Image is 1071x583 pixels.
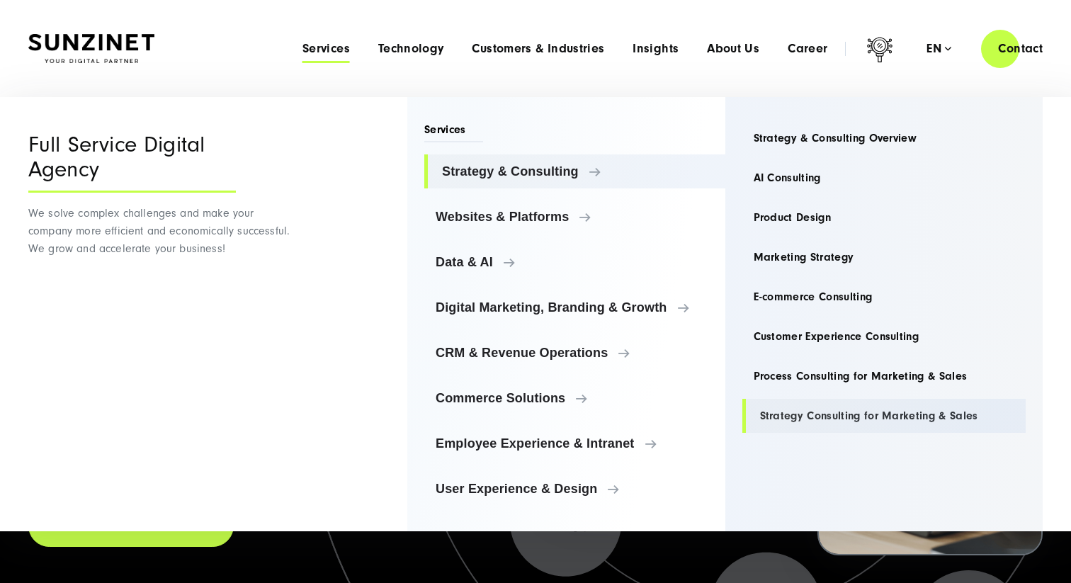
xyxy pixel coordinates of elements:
[424,122,483,142] span: Services
[436,436,714,451] span: Employee Experience & Intranet
[742,319,1026,353] a: Customer Experience Consulting
[28,132,236,193] div: Full Service Digital Agency
[442,164,714,179] span: Strategy & Consulting
[742,121,1026,155] a: Strategy & Consulting Overview
[424,290,725,324] a: Digital Marketing, Branding & Growth
[981,28,1060,69] a: Contact
[28,205,294,258] p: We solve complex challenges and make your company more efficient and economically successful. We ...
[742,359,1026,393] a: Process Consulting for Marketing & Sales
[788,42,827,56] a: Career
[28,34,154,64] img: SUNZINET Full Service Digital Agentur
[742,161,1026,195] a: AI Consulting
[424,200,725,234] a: Websites & Platforms
[424,336,725,370] a: CRM & Revenue Operations
[424,245,725,279] a: Data & AI
[436,300,714,315] span: Digital Marketing, Branding & Growth
[633,42,679,56] a: Insights
[436,482,714,496] span: User Experience & Design
[742,240,1026,274] a: Marketing Strategy
[742,200,1026,234] a: Product Design
[424,472,725,506] a: User Experience & Design
[436,210,714,224] span: Websites & Platforms
[424,381,725,415] a: Commerce Solutions
[472,42,604,56] a: Customers & Industries
[436,391,714,405] span: Commerce Solutions
[378,42,444,56] a: Technology
[424,154,725,188] a: Strategy & Consulting
[742,399,1026,433] a: Strategy Consulting for Marketing & Sales
[436,255,714,269] span: Data & AI
[742,280,1026,314] a: E-commerce Consulting
[707,42,759,56] a: About Us
[436,346,714,360] span: CRM & Revenue Operations
[302,42,350,56] a: Services
[424,426,725,460] a: Employee Experience & Intranet
[926,42,951,56] div: en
